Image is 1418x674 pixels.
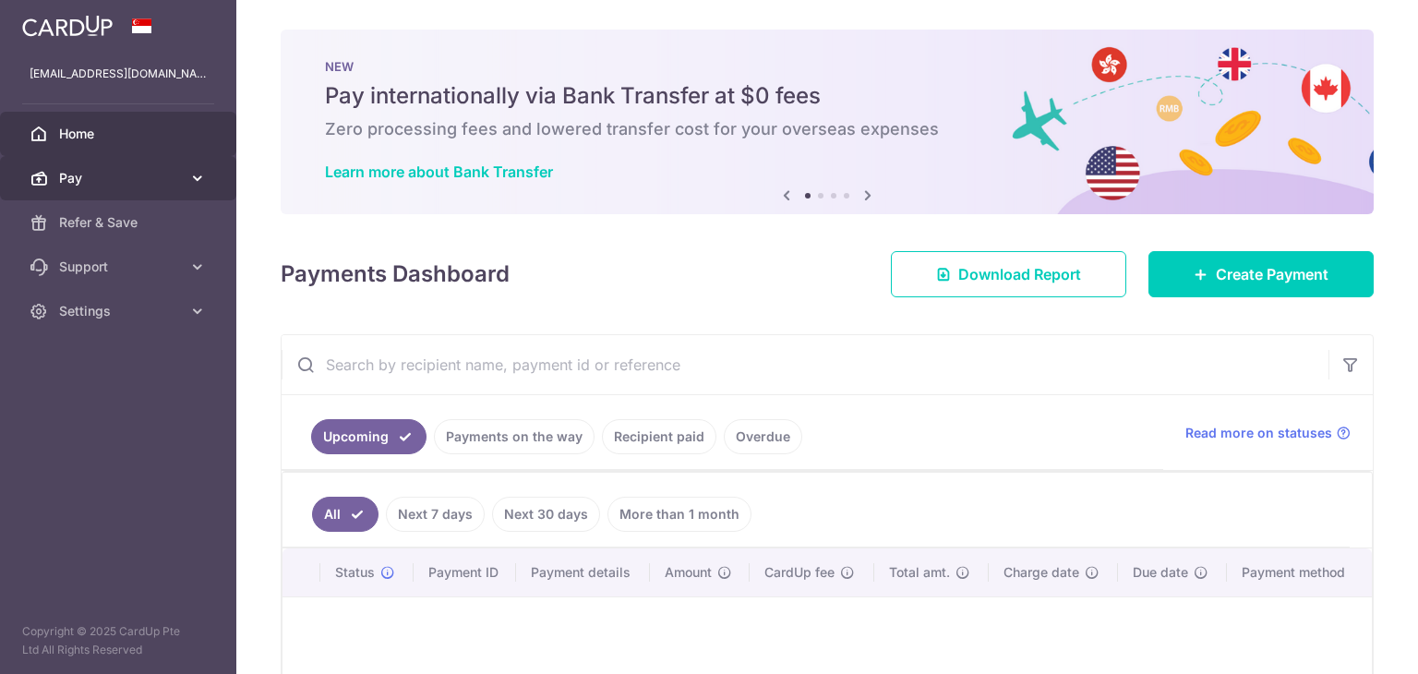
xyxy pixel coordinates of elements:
a: All [312,497,379,532]
span: Help [163,13,201,30]
span: Help [42,13,79,30]
span: Charge date [1003,563,1079,582]
h6: Zero processing fees and lowered transfer cost for your overseas expenses [325,118,1329,140]
a: Read more on statuses [1185,424,1351,442]
a: Overdue [724,419,802,454]
a: More than 1 month [607,497,751,532]
input: Search by recipient name, payment id or reference [282,335,1328,394]
span: Status [335,563,375,582]
a: Recipient paid [602,419,716,454]
th: Payment ID [414,548,517,596]
a: Download Report [891,251,1126,297]
a: Create Payment [1148,251,1374,297]
th: Payment method [1227,548,1372,596]
span: Total amt. [889,563,950,582]
span: Support [59,258,181,276]
img: Bank transfer banner [281,30,1374,214]
span: Create Payment [1216,263,1328,285]
p: NEW [325,59,1329,74]
a: Payments on the way [434,419,595,454]
a: Next 7 days [386,497,485,532]
span: Refer & Save [59,213,181,232]
a: Learn more about Bank Transfer [325,162,553,181]
span: Due date [1133,563,1188,582]
p: [EMAIL_ADDRESS][DOMAIN_NAME] [30,65,207,83]
span: Settings [59,302,181,320]
img: CardUp [22,15,113,37]
a: Next 30 days [492,497,600,532]
span: CardUp fee [764,563,835,582]
span: Amount [665,563,712,582]
span: Pay [59,169,181,187]
span: Read more on statuses [1185,424,1332,442]
h5: Pay internationally via Bank Transfer at $0 fees [325,81,1329,111]
a: Upcoming [311,419,427,454]
h4: Payments Dashboard [281,258,510,291]
span: Home [59,125,181,143]
th: Payment details [516,548,650,596]
span: Download Report [958,263,1081,285]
